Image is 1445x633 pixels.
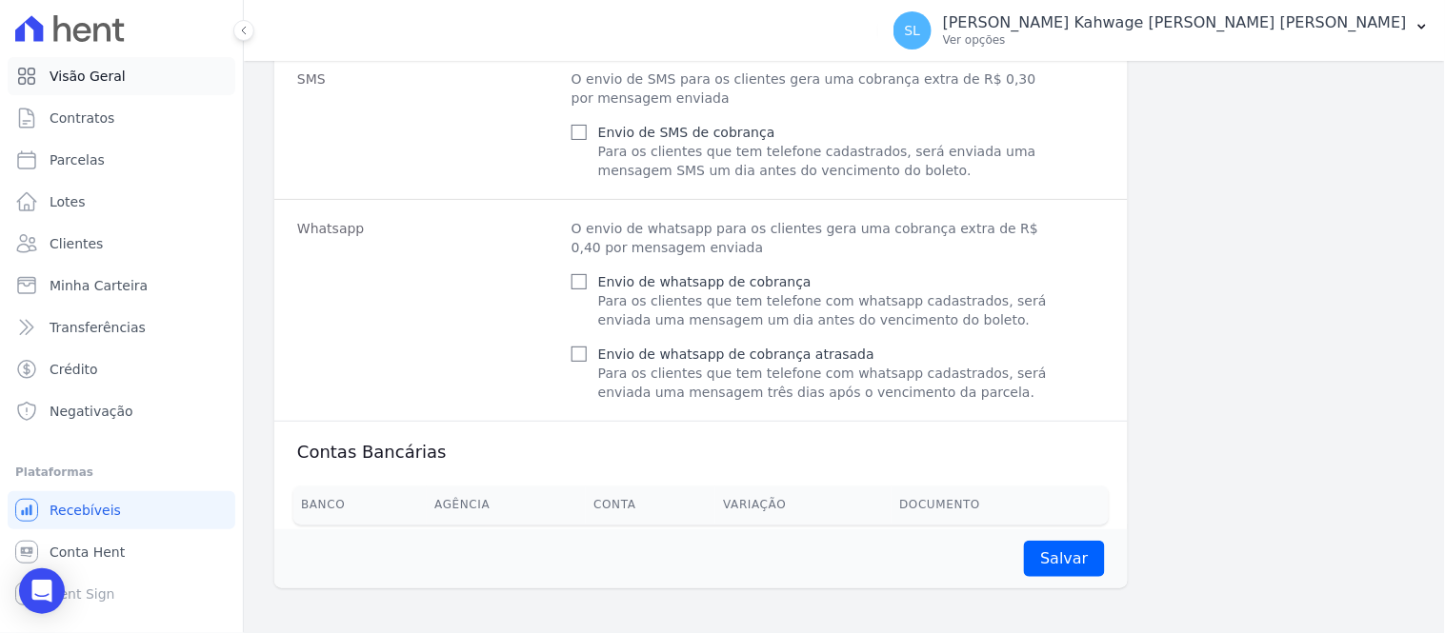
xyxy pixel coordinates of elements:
p: Para os clientes que tem telefone cadastrados, será enviada uma mensagem SMS um dia antes do venc... [598,142,1059,180]
p: Para os clientes que tem telefone com whatsapp cadastrados, será enviada uma mensagem três dias a... [598,364,1059,402]
a: Visão Geral [8,57,235,95]
span: SL [905,24,921,37]
div: Open Intercom Messenger [19,568,65,614]
label: Envio de SMS de cobrança [598,125,775,140]
span: Transferências [50,318,146,337]
span: Contratos [50,109,114,128]
dt: SMS [297,69,556,180]
a: Transferências [8,308,235,346]
a: Clientes [8,225,235,263]
p: Para os clientes que tem telefone com whatsapp cadastrados, será enviada uma mensagem um dia ante... [598,291,1059,329]
span: Minha Carteira [50,276,148,295]
span: Recebíveis [50,501,121,520]
span: Crédito [50,360,98,379]
span: Parcelas [50,150,105,169]
span: Conta Hent [50,543,125,562]
span: Clientes [50,234,103,253]
th: Documento [892,486,1108,524]
a: Minha Carteira [8,267,235,305]
button: SL [PERSON_NAME] Kahwage [PERSON_NAME] [PERSON_NAME] Ver opções [878,4,1445,57]
span: Visão Geral [50,67,126,86]
h3: Contas Bancárias [297,441,447,464]
label: Envio de whatsapp de cobrança [598,274,812,289]
a: Contratos [8,99,235,137]
dt: Whatsapp [297,219,556,402]
a: Conta Hent [8,533,235,571]
p: O envio de whatsapp para os clientes gera uma cobrança extra de R$ 0,40 por mensagem enviada [572,219,1059,257]
a: Crédito [8,350,235,388]
p: Ver opções [943,32,1407,48]
a: Recebíveis [8,491,235,529]
th: Agência [427,486,586,524]
label: Envio de whatsapp de cobrança atrasada [598,346,874,362]
th: Conta [586,486,715,524]
div: Plataformas [15,461,228,484]
a: Lotes [8,183,235,221]
span: Lotes [50,192,86,211]
input: Salvar [1024,541,1104,577]
th: Banco [293,486,427,524]
p: O envio de SMS para os clientes gera uma cobrança extra de R$ 0,30 por mensagem enviada [572,69,1059,108]
a: Parcelas [8,141,235,179]
th: Variação [715,486,892,524]
span: Negativação [50,402,133,421]
p: [PERSON_NAME] Kahwage [PERSON_NAME] [PERSON_NAME] [943,13,1407,32]
a: Negativação [8,392,235,430]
